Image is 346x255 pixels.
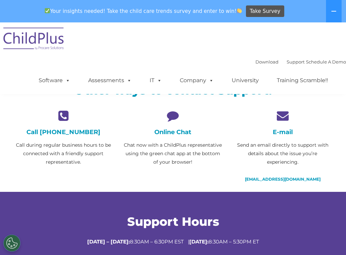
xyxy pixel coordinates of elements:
span: Your insights needed! Take the child care trends survey and enter to win! [42,4,245,18]
a: Software [32,74,77,87]
span: Support Hours [127,214,219,229]
span: 8:30AM – 6:30PM EST | 8:30AM – 5:30PM ET [87,238,259,245]
a: Company [173,74,220,87]
strong: [DATE]: [189,238,209,245]
a: Training Scramble!! [270,74,335,87]
p: Send an email directly to support with details about the issue you’re experiencing. [233,141,332,166]
a: [EMAIL_ADDRESS][DOMAIN_NAME] [245,177,321,182]
a: Schedule A Demo [306,59,346,65]
h4: E-mail [233,128,332,136]
span: Take Survey [250,5,280,17]
img: ✅ [45,8,50,13]
h4: Online Chat [123,128,223,136]
a: IT [143,74,169,87]
h4: Call [PHONE_NUMBER] [14,128,113,136]
button: Cookies Settings [3,235,20,252]
a: Download [255,59,278,65]
a: University [225,74,266,87]
a: Support [287,59,305,65]
font: | [255,59,346,65]
img: 👏 [237,8,242,13]
a: Assessments [81,74,138,87]
p: Chat now with a ChildPlus representative using the green chat app at the bottom of your browser! [123,141,223,166]
p: Call during regular business hours to be connected with a friendly support representative. [14,141,113,166]
strong: [DATE] – [DATE]: [87,238,130,245]
a: Take Survey [246,5,284,17]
